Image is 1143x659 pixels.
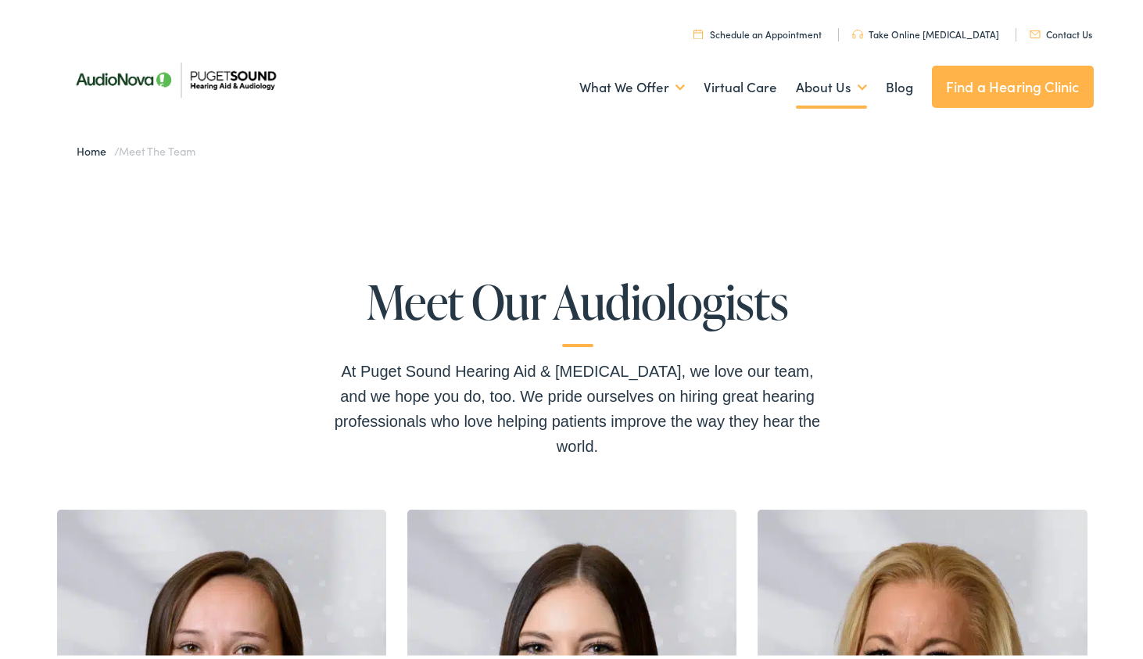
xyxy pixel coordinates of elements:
[328,356,828,456] div: At Puget Sound Hearing Aid & [MEDICAL_DATA], we love our team, and we hope you do, too. We pride ...
[852,27,863,36] img: utility icon
[704,56,777,113] a: Virtual Care
[693,26,703,36] img: utility icon
[119,140,195,156] span: Meet the Team
[328,273,828,344] h1: Meet Our Audiologists
[1030,24,1093,38] a: Contact Us
[693,24,822,38] a: Schedule an Appointment
[932,63,1094,105] a: Find a Hearing Clinic
[886,56,913,113] a: Blog
[1030,27,1041,35] img: utility icon
[796,56,867,113] a: About Us
[852,24,1000,38] a: Take Online [MEDICAL_DATA]
[77,140,195,156] span: /
[579,56,685,113] a: What We Offer
[77,140,114,156] a: Home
